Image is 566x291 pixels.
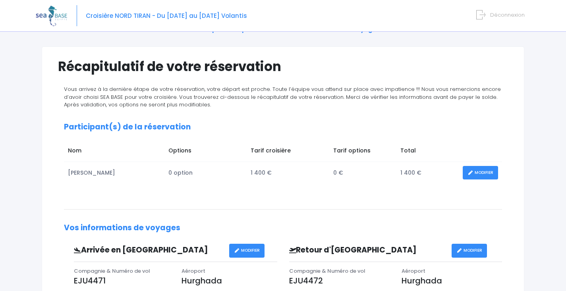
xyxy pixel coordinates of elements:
[64,143,165,162] td: Nom
[64,123,502,132] h2: Participant(s) de la réservation
[289,275,390,287] p: EJU4472
[165,143,247,162] td: Options
[402,267,425,275] span: Aéroport
[247,162,329,184] td: 1 400 €
[289,267,365,275] span: Compagnie & Numéro de vol
[452,244,487,258] a: MODIFIER
[396,143,459,162] td: Total
[64,162,165,184] td: [PERSON_NAME]
[463,166,498,180] a: MODIFIER
[168,169,193,177] span: 0 option
[58,59,508,74] h1: Récapitulatif de votre réservation
[283,246,452,255] h3: Retour d'[GEOGRAPHIC_DATA]
[86,12,247,20] span: Croisière NORD TIRAN - Du [DATE] au [DATE] Volantis
[182,267,205,275] span: Aéroport
[402,275,502,287] p: Hurghada
[64,224,502,233] h2: Vos informations de voyages
[329,162,396,184] td: 0 €
[229,244,265,258] a: MODIFIER
[64,85,501,108] span: Vous arrivez à la dernière étape de votre réservation, votre départ est proche. Toute l’équipe vo...
[74,267,150,275] span: Compagnie & Numéro de vol
[329,143,396,162] td: Tarif options
[68,246,229,255] h3: Arrivée en [GEOGRAPHIC_DATA]
[74,275,170,287] p: EJU4471
[247,143,329,162] td: Tarif croisière
[490,11,525,19] span: Déconnexion
[182,275,277,287] p: Hurghada
[396,162,459,184] td: 1 400 €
